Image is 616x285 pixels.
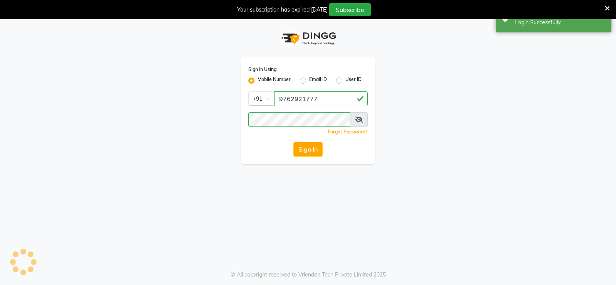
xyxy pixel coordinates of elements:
label: Sign In Using: [248,66,278,73]
button: Subscribe [329,3,371,16]
a: Forgot Password? [328,129,368,135]
label: User ID [345,76,362,85]
input: Username [274,91,368,106]
label: Mobile Number [258,76,291,85]
img: logo1.svg [277,27,339,50]
div: Login Successfully. [515,19,606,27]
div: Your subscription has expired [DATE] [237,6,328,14]
input: Username [248,112,350,127]
label: Email ID [309,76,327,85]
button: Sign In [293,142,323,157]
